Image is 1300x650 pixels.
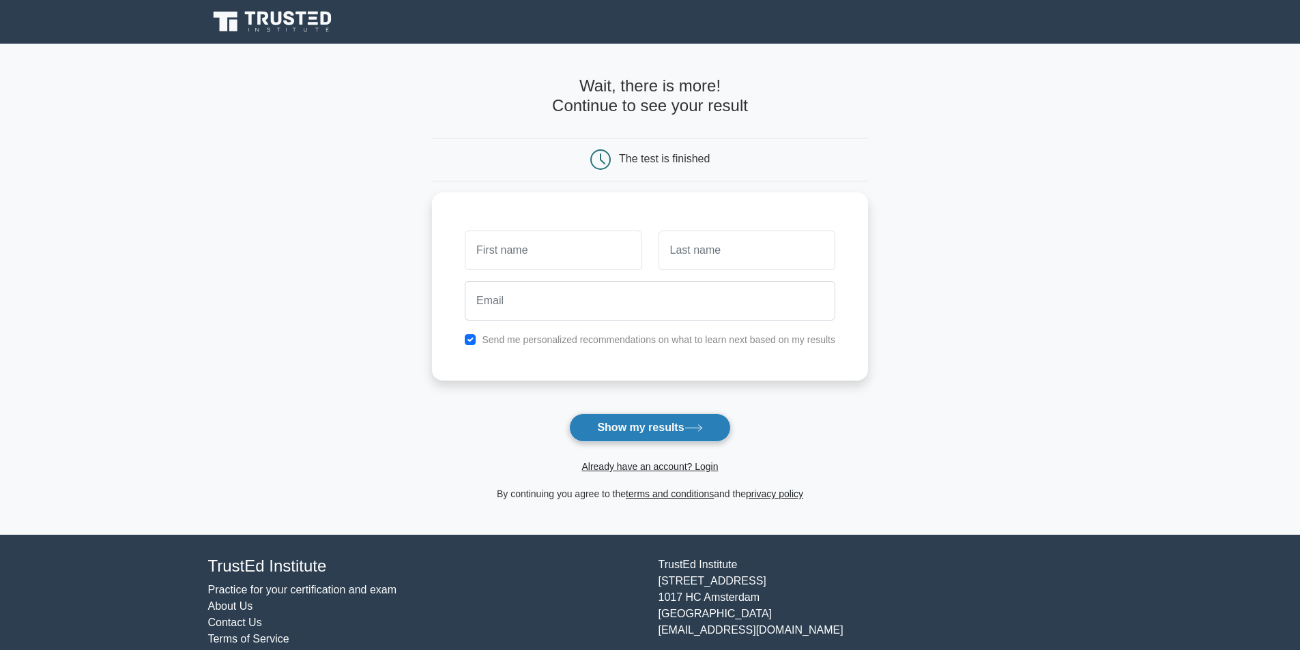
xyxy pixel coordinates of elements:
a: Contact Us [208,617,262,628]
input: First name [465,231,641,270]
label: Send me personalized recommendations on what to learn next based on my results [482,334,835,345]
a: Already have an account? Login [581,461,718,472]
a: About Us [208,600,253,612]
div: The test is finished [619,153,710,164]
button: Show my results [569,413,730,442]
a: privacy policy [746,488,803,499]
h4: TrustEd Institute [208,557,642,576]
div: By continuing you agree to the and the [424,486,876,502]
a: terms and conditions [626,488,714,499]
h4: Wait, there is more! Continue to see your result [432,76,868,116]
input: Email [465,281,835,321]
input: Last name [659,231,835,270]
a: Terms of Service [208,633,289,645]
a: Practice for your certification and exam [208,584,397,595]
